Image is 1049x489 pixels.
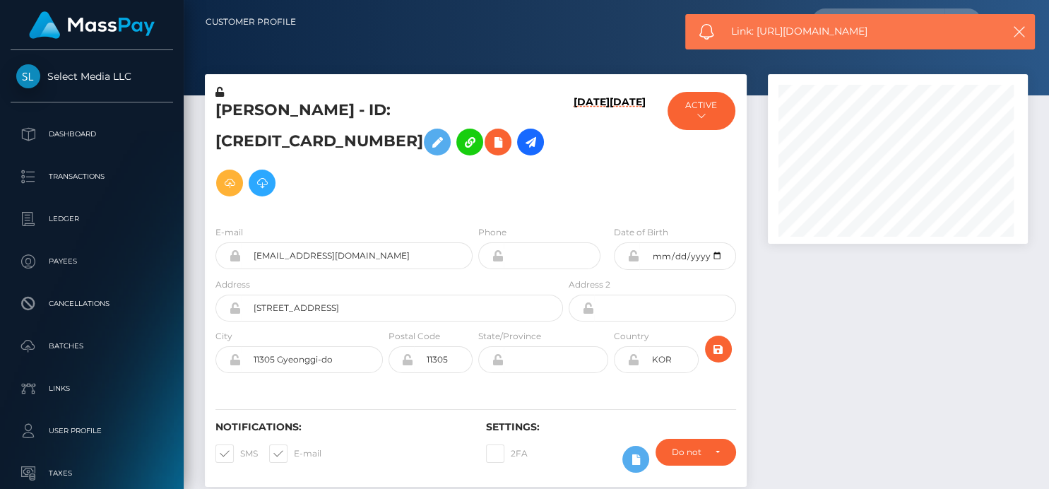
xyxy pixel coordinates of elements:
p: Ledger [16,208,167,230]
label: Address [215,278,250,291]
a: Dashboard [11,117,173,152]
h6: [DATE] [574,96,610,208]
h5: [PERSON_NAME] - ID: [CREDIT_CARD_NUMBER] [215,100,555,204]
label: Date of Birth [614,226,668,239]
label: City [215,330,232,343]
p: Links [16,378,167,399]
button: ACTIVE [668,92,735,130]
img: MassPay Logo [29,11,155,39]
p: Batches [16,336,167,357]
h6: Notifications: [215,421,465,433]
span: Select Media LLC [11,70,173,83]
label: E-mail [269,444,321,463]
p: Transactions [16,166,167,187]
a: Ledger [11,201,173,237]
label: Country [614,330,649,343]
label: 2FA [486,444,528,463]
a: Cancellations [11,286,173,322]
label: E-mail [215,226,243,239]
a: Initiate Payout [517,129,544,155]
img: Select Media LLC [16,64,40,88]
a: Links [11,371,173,406]
input: Search... [812,8,944,35]
p: Dashboard [16,124,167,145]
a: User Profile [11,413,173,449]
p: User Profile [16,420,167,442]
span: Link: [URL][DOMAIN_NAME] [731,24,989,39]
label: SMS [215,444,258,463]
p: Payees [16,251,167,272]
button: Do not require [656,439,736,466]
a: Customer Profile [206,7,296,37]
a: Payees [11,244,173,279]
label: Postal Code [389,330,440,343]
label: Phone [478,226,506,239]
a: Batches [11,329,173,364]
label: State/Province [478,330,541,343]
h6: Settings: [486,421,735,433]
p: Cancellations [16,293,167,314]
div: Do not require [672,447,704,458]
h6: [DATE] [610,96,646,208]
p: Taxes [16,463,167,484]
a: Transactions [11,159,173,194]
label: Address 2 [569,278,610,291]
